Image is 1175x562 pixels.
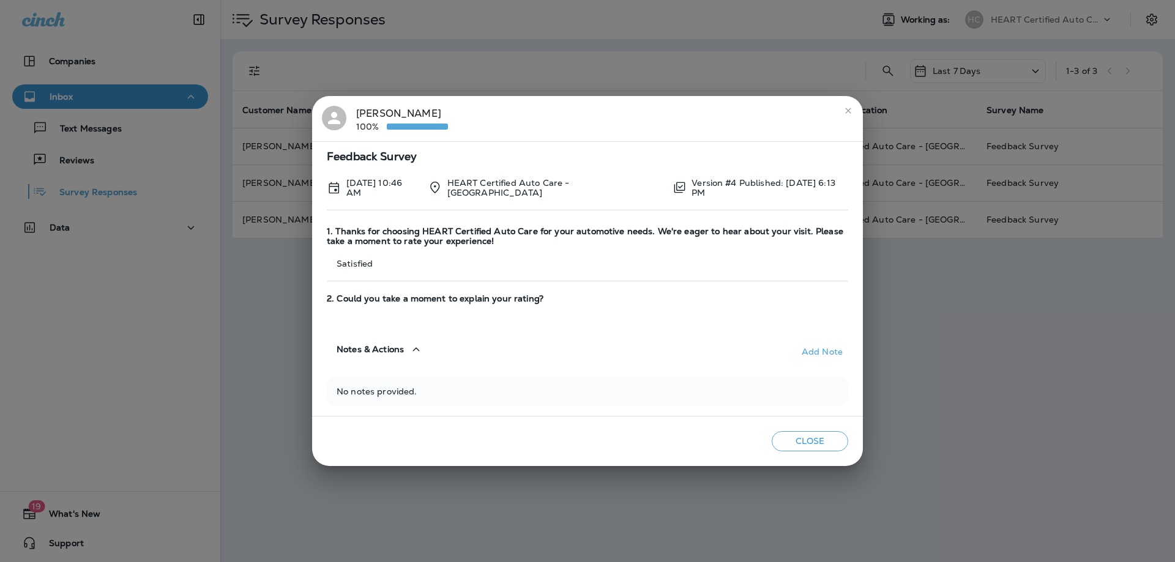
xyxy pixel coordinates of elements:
p: No notes provided. [337,386,838,396]
button: Close [772,431,848,451]
div: Add Note [802,347,843,357]
p: Version #4 Published: [DATE] 6:13 PM [692,178,848,198]
span: Notes & Actions [337,344,404,355]
p: Aug 8, 2025 10:46 AM [346,178,419,198]
button: Add Note [796,342,848,361]
div: [PERSON_NAME] [356,106,448,131]
button: close [838,101,858,120]
p: Satisfied [327,259,848,268]
p: HEART Certified Auto Care - [GEOGRAPHIC_DATA] [447,178,663,198]
p: 100% [356,122,387,131]
button: Notes & Actions [327,332,433,367]
span: 1. Thanks for choosing HEART Certified Auto Care for your automotive needs. We're eager to hear a... [327,226,848,247]
span: Feedback Survey [327,152,848,162]
span: 2. Could you take a moment to explain your rating? [327,294,848,304]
